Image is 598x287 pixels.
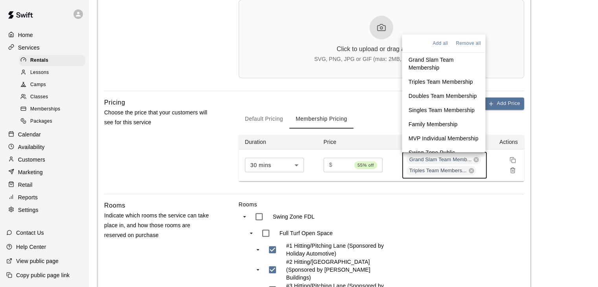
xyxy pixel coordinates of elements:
[406,167,470,175] span: Triples Team Members...
[314,56,449,62] div: SVG, PNG, JPG or GIF (max: 2MB, 3:2 ratio preferred)
[286,258,393,281] p: #2 Hitting/[GEOGRAPHIC_DATA] (Sponsored by [PERSON_NAME] Buildings)
[396,135,493,149] th: Memberships
[6,179,82,191] a: Retail
[19,116,88,128] a: Packages
[104,98,125,108] h6: Pricing
[30,57,48,64] span: Rentals
[19,104,85,115] div: Memberships
[104,108,213,127] p: Choose the price that your customers will see for this service
[6,42,82,53] a: Services
[329,161,332,169] p: $
[6,204,82,216] a: Settings
[6,166,82,178] a: Marketing
[280,229,333,237] p: Full Turf Open Space
[289,110,353,129] button: Membership Pricing
[484,98,524,110] button: Add Price
[508,155,518,165] button: Duplicate price
[406,155,481,164] div: Grand Slam Team Memb...
[30,105,60,113] span: Memberships
[104,211,213,241] p: Indicate which rooms the service can take place in, and how those rooms are reserved on purchase
[245,158,304,172] div: 30 mins
[16,229,44,237] p: Contact Us
[19,55,85,66] div: Rentals
[19,66,88,79] a: Lessons
[18,206,39,214] p: Settings
[6,29,82,41] a: Home
[18,44,40,52] p: Services
[286,242,393,258] p: #1 Hitting/Pitching Lane (Sponsored by Holiday Automotive)
[6,191,82,203] a: Reports
[408,92,477,100] p: Doubles Team Membership
[408,120,457,128] p: Family Membership
[104,201,125,211] h6: Rooms
[30,93,48,101] span: Classes
[19,92,85,103] div: Classes
[18,156,45,164] p: Customers
[16,257,59,265] p: View public page
[354,161,377,169] span: 55% off
[18,143,45,151] p: Availability
[18,193,38,201] p: Reports
[239,135,317,149] th: Duration
[431,38,449,49] button: Add all
[19,79,85,90] div: Camps
[30,118,52,125] span: Packages
[408,56,479,72] p: Grand Slam Team Membership
[19,103,88,116] a: Memberships
[6,154,82,166] a: Customers
[273,213,315,221] p: Swing Zone FDL
[239,201,524,208] label: Rooms
[18,168,43,176] p: Marketing
[408,149,455,156] p: Swing Zone Public
[16,271,70,279] p: Copy public page link
[317,135,396,149] th: Price
[30,69,49,77] span: Lessons
[408,106,474,114] p: Singles Team Membership
[508,165,518,175] button: Remove price
[239,110,289,129] button: Default Pricing
[19,91,88,103] a: Classes
[18,181,33,189] p: Retail
[30,81,46,89] span: Camps
[19,79,88,91] a: Camps
[454,38,482,49] button: Remove all
[408,134,478,142] p: MVP Individual Membership
[406,166,476,175] div: Triples Team Members...
[18,31,33,39] p: Home
[18,131,41,138] p: Calendar
[6,141,82,153] a: Availability
[406,156,475,164] span: Grand Slam Team Memb...
[19,67,85,78] div: Lessons
[19,116,85,127] div: Packages
[6,129,82,140] a: Calendar
[19,54,88,66] a: Rentals
[16,243,46,251] p: Help Center
[493,135,524,149] th: Actions
[408,78,473,86] p: Triples Team Membership
[337,46,426,53] div: Click to upload or drag and drop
